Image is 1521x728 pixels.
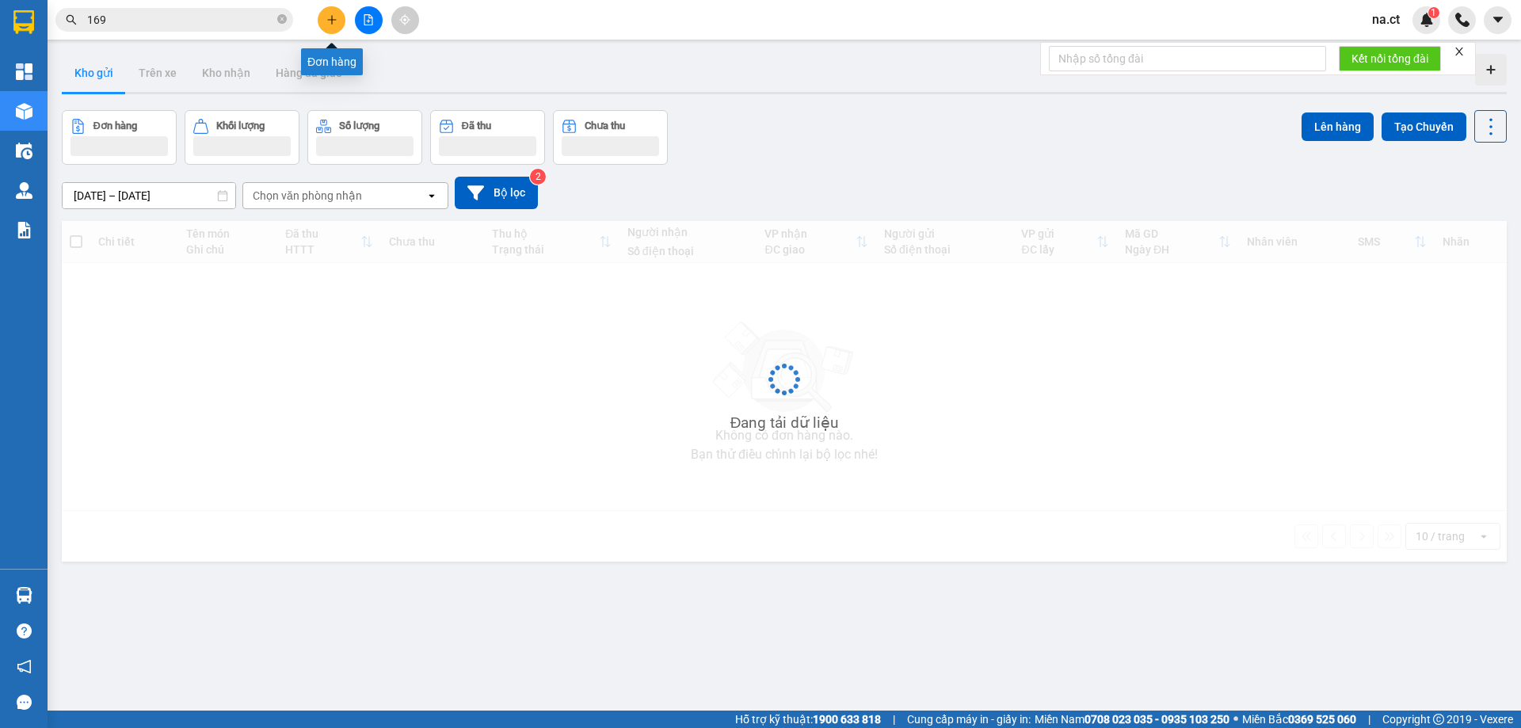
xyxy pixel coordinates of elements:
[363,14,374,25] span: file-add
[301,48,363,75] div: Đơn hàng
[391,6,419,34] button: aim
[1359,10,1412,29] span: na.ct
[318,6,345,34] button: plus
[17,623,32,638] span: question-circle
[1233,716,1238,722] span: ⚪️
[735,711,881,728] span: Hỗ trợ kỹ thuật:
[189,54,263,92] button: Kho nhận
[1484,6,1511,34] button: caret-down
[326,14,337,25] span: plus
[1420,13,1434,27] img: icon-new-feature
[1431,7,1436,18] span: 1
[263,54,355,92] button: Hàng đã giao
[813,713,881,726] strong: 1900 633 818
[1339,46,1441,71] button: Kết nối tổng đài
[16,222,32,238] img: solution-icon
[355,6,383,34] button: file-add
[339,120,379,131] div: Số lượng
[307,110,422,165] button: Số lượng
[62,54,126,92] button: Kho gửi
[216,120,265,131] div: Khối lượng
[1351,50,1428,67] span: Kết nối tổng đài
[13,10,34,34] img: logo-vxr
[16,63,32,80] img: dashboard-icon
[16,587,32,604] img: warehouse-icon
[1085,713,1229,726] strong: 0708 023 035 - 0935 103 250
[66,14,77,25] span: search
[585,120,625,131] div: Chưa thu
[1455,13,1470,27] img: phone-icon
[893,711,895,728] span: |
[730,411,839,435] div: Đang tải dữ liệu
[17,659,32,674] span: notification
[1475,54,1507,86] div: Tạo kho hàng mới
[1288,713,1356,726] strong: 0369 525 060
[17,695,32,710] span: message
[93,120,137,131] div: Đơn hàng
[553,110,668,165] button: Chưa thu
[455,177,538,209] button: Bộ lọc
[16,182,32,199] img: warehouse-icon
[1428,7,1439,18] sup: 1
[1454,46,1465,57] span: close
[16,103,32,120] img: warehouse-icon
[126,54,189,92] button: Trên xe
[907,711,1031,728] span: Cung cấp máy in - giấy in:
[1049,46,1326,71] input: Nhập số tổng đài
[87,11,274,29] input: Tìm tên, số ĐT hoặc mã đơn
[430,110,545,165] button: Đã thu
[63,183,235,208] input: Select a date range.
[62,110,177,165] button: Đơn hàng
[277,14,287,24] span: close-circle
[1433,714,1444,725] span: copyright
[1035,711,1229,728] span: Miền Nam
[253,188,362,204] div: Chọn văn phòng nhận
[185,110,299,165] button: Khối lượng
[425,189,438,202] svg: open
[277,13,287,28] span: close-circle
[530,169,546,185] sup: 2
[1368,711,1370,728] span: |
[1382,112,1466,141] button: Tạo Chuyến
[1302,112,1374,141] button: Lên hàng
[16,143,32,159] img: warehouse-icon
[462,120,491,131] div: Đã thu
[1242,711,1356,728] span: Miền Bắc
[399,14,410,25] span: aim
[1491,13,1505,27] span: caret-down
